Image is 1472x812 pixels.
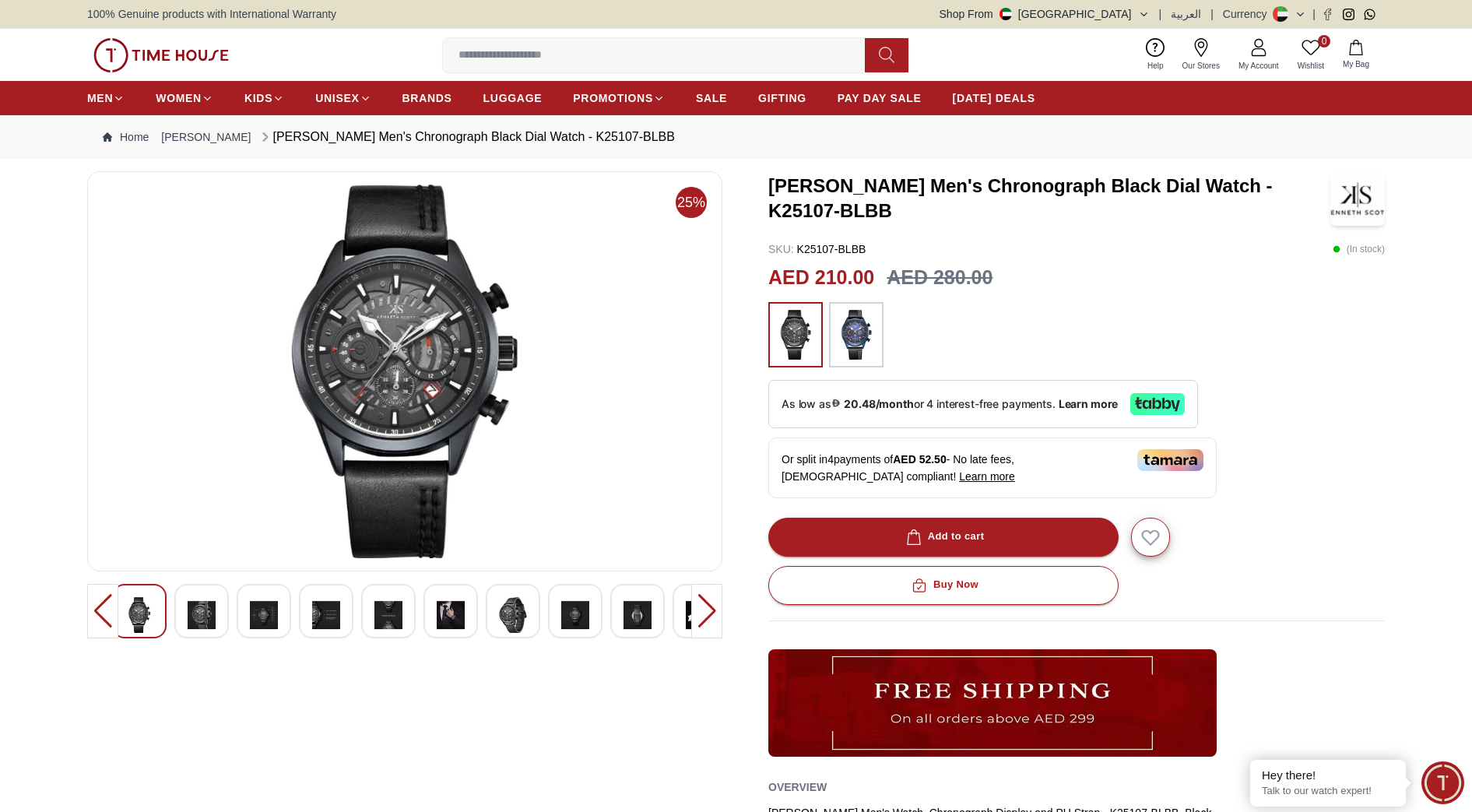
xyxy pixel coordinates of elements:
[1333,37,1379,73] button: My Bag
[1141,60,1170,72] span: Help
[1291,60,1330,72] span: Wishlist
[768,438,1217,498] div: Or split in 4 payments of - No late fees, [DEMOGRAPHIC_DATA] compliant!
[768,174,1330,223] h3: [PERSON_NAME] Men's Chronograph Black Dial Watch - K25107-BLBB
[1262,768,1394,783] div: Hey there!
[999,8,1012,20] img: United Arab Emirates
[768,649,1217,757] img: ...
[1318,35,1330,47] span: 0
[244,84,284,112] a: KIDS
[250,597,278,633] img: Kenneth Scott Men's Chronograph Black Dial Watch - K25107-BLBB
[768,241,866,257] p: K25107-BLBB
[953,90,1035,106] span: [DATE] DEALS
[953,84,1035,112] a: [DATE] DEALS
[1159,6,1162,22] span: |
[758,84,806,112] a: GIFTING
[87,6,336,22] span: 100% Genuine products with International Warranty
[125,597,153,633] img: Kenneth Scott Men's Chronograph Black Dial Watch - K25107-BLBB
[402,90,452,106] span: BRANDS
[1364,9,1375,20] a: Whatsapp
[1343,9,1354,20] a: Instagram
[87,90,113,106] span: MEN
[1322,9,1333,20] a: Facebook
[838,84,922,112] a: PAY DAY SALE
[838,90,922,106] span: PAY DAY SALE
[768,775,827,799] h2: Overview
[686,597,714,633] img: Kenneth Scott Men's Chronograph Black Dial Watch - K25107-BLBB
[87,115,1385,159] nav: Breadcrumb
[1421,761,1464,804] div: Chat Widget
[103,129,149,145] a: Home
[312,597,340,633] img: Kenneth Scott Men's Chronograph Black Dial Watch - K25107-BLBB
[1312,6,1316,22] span: |
[768,243,794,255] span: SKU :
[959,470,1015,483] span: Learn more
[887,263,992,293] h3: AED 280.00
[1171,6,1201,22] button: العربية
[1173,35,1229,75] a: Our Stores
[776,310,815,360] img: ...
[244,90,272,106] span: KIDS
[1337,58,1375,70] span: My Bag
[1330,171,1385,226] img: Kenneth Scott Men's Chronograph Black Dial Watch - K25107-BLBB
[903,528,985,546] div: Add to cart
[315,90,359,106] span: UNISEX
[499,597,527,633] img: Kenneth Scott Men's Chronograph Black Dial Watch - K25107-BLBB
[696,90,727,106] span: SALE
[156,90,202,106] span: WOMEN
[1232,60,1285,72] span: My Account
[561,597,589,633] img: Kenneth Scott Men's Chronograph Black Dial Watch - K25107-BLBB
[93,38,229,72] img: ...
[768,263,874,293] h2: AED 210.00
[837,310,876,360] img: ...
[315,84,371,112] a: UNISEX
[1210,6,1214,22] span: |
[1137,449,1203,471] img: Tamara
[258,128,675,146] div: [PERSON_NAME] Men's Chronograph Black Dial Watch - K25107-BLBB
[483,84,543,112] a: LUGGAGE
[768,566,1119,605] button: Buy Now
[758,90,806,106] span: GIFTING
[374,597,402,633] img: Kenneth Scott Men's Chronograph Black Dial Watch - K25107-BLBB
[1288,35,1333,75] a: 0Wishlist
[1262,785,1394,798] p: Talk to our watch expert!
[87,84,125,112] a: MEN
[1333,241,1385,257] p: ( In stock )
[1223,6,1274,22] div: Currency
[908,576,978,594] div: Buy Now
[402,84,452,112] a: BRANDS
[437,597,465,633] img: Kenneth Scott Men's Chronograph Black Dial Watch - K25107-BLBB
[573,84,665,112] a: PROMOTIONS
[624,597,652,633] img: Kenneth Scott Men's Chronograph Black Dial Watch - K25107-BLBB
[940,6,1150,22] button: Shop From[GEOGRAPHIC_DATA]
[188,597,216,633] img: Kenneth Scott Men's Chronograph Black Dial Watch - K25107-BLBB
[573,90,653,106] span: PROMOTIONS
[893,453,946,466] span: AED 52.50
[161,129,251,145] a: [PERSON_NAME]
[483,90,543,106] span: LUGGAGE
[1176,60,1226,72] span: Our Stores
[768,518,1119,557] button: Add to cart
[696,84,727,112] a: SALE
[156,84,213,112] a: WOMEN
[676,187,707,218] span: 25%
[1138,35,1173,75] a: Help
[100,185,709,558] img: Kenneth Scott Men's Chronograph Black Dial Watch - K25107-BLBB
